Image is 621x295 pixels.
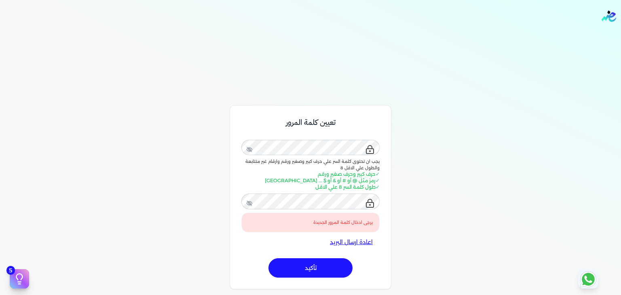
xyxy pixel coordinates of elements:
[376,177,380,183] span: ✓
[376,184,380,190] span: ✓
[241,117,380,129] h1: تعيين كلمة المرور
[313,219,373,226] li: يرجى ادخال كلمة المرور الجديدة
[323,232,380,252] a: اعادة ارسال البريد
[268,258,353,278] button: تأكيد
[241,184,380,190] p: طول كلمة السر 8 علي الاقل
[602,11,616,22] img: logo
[10,269,29,289] button: 5
[6,266,15,275] span: 5
[241,171,380,177] p: حرف كبير وحرف صغير ورقم
[241,177,380,184] p: رمز مثل @ أو # أو & أو $ ... [GEOGRAPHIC_DATA]
[241,158,380,171] div: يجب ان تحتوى كلمة السر علي حرف كبير وصغير ورقم وارقام غير متتابعة والطول علي الاقل 8
[376,171,380,177] span: ✓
